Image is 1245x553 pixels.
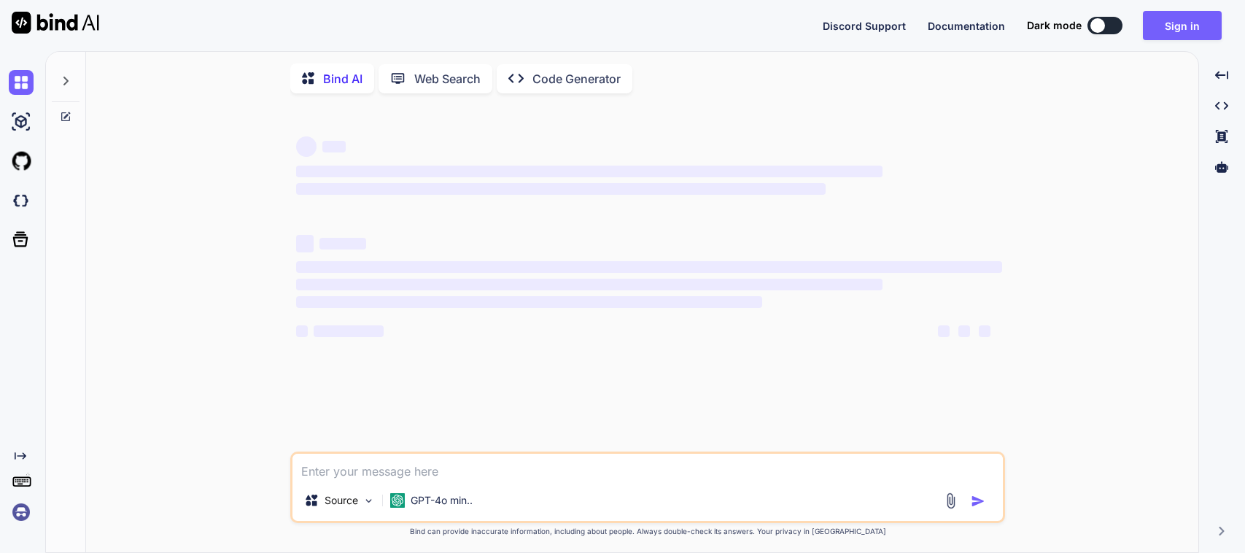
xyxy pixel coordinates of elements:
span: ‌ [314,325,384,337]
button: Discord Support [823,18,906,34]
span: ‌ [296,296,762,308]
img: githubLight [9,149,34,174]
span: ‌ [958,325,970,337]
span: ‌ [296,279,882,290]
img: GPT-4o mini [390,493,405,508]
span: ‌ [296,183,826,195]
p: Code Generator [532,70,621,88]
img: darkCloudIdeIcon [9,188,34,213]
img: ai-studio [9,109,34,134]
button: Sign in [1143,11,1222,40]
p: Web Search [414,70,481,88]
img: attachment [942,492,959,509]
span: ‌ [296,235,314,252]
span: ‌ [296,261,1002,273]
img: icon [971,494,985,508]
p: Bind can provide inaccurate information, including about people. Always double-check its answers.... [290,526,1005,537]
span: ‌ [296,136,317,157]
p: GPT-4o min.. [411,493,473,508]
img: Bind AI [12,12,99,34]
span: ‌ [296,325,308,337]
span: Dark mode [1027,18,1082,33]
span: ‌ [319,238,366,250]
span: ‌ [938,325,950,337]
img: chat [9,70,34,95]
p: Source [325,493,358,508]
img: signin [9,500,34,525]
span: Discord Support [823,20,906,32]
p: Bind AI [323,70,362,88]
span: ‌ [296,166,882,177]
span: ‌ [322,141,346,152]
span: Documentation [928,20,1005,32]
img: Pick Models [362,495,375,507]
button: Documentation [928,18,1005,34]
span: ‌ [979,325,990,337]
